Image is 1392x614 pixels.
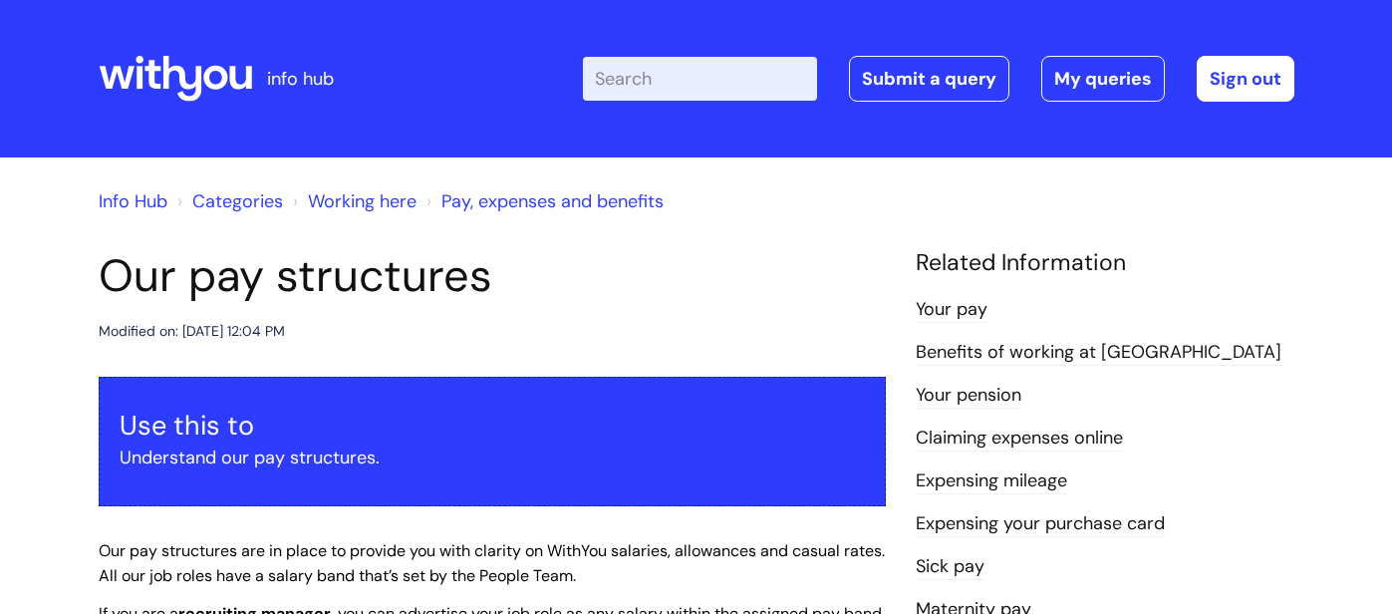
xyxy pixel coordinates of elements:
[583,57,817,101] input: Search
[916,511,1165,537] a: Expensing your purchase card
[441,189,664,213] a: Pay, expenses and benefits
[308,189,417,213] a: Working here
[99,319,285,344] div: Modified on: [DATE] 12:04 PM
[99,540,885,586] span: Our pay structures are in place to provide you with clarity on WithYou salaries, allowances and c...
[120,442,865,473] p: Understand our pay structures.
[849,56,1009,102] a: Submit a query
[916,426,1123,452] a: Claiming expenses online
[583,56,1294,102] div: | -
[916,554,984,580] a: Sick pay
[99,189,167,213] a: Info Hub
[99,249,886,303] h1: Our pay structures
[1041,56,1165,102] a: My queries
[288,185,417,217] li: Working here
[1197,56,1294,102] a: Sign out
[916,340,1281,366] a: Benefits of working at [GEOGRAPHIC_DATA]
[172,185,283,217] li: Solution home
[421,185,664,217] li: Pay, expenses and benefits
[916,297,987,323] a: Your pay
[916,383,1021,409] a: Your pension
[192,189,283,213] a: Categories
[916,249,1294,277] h4: Related Information
[916,468,1067,494] a: Expensing mileage
[120,410,865,442] h3: Use this to
[267,63,334,95] p: info hub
